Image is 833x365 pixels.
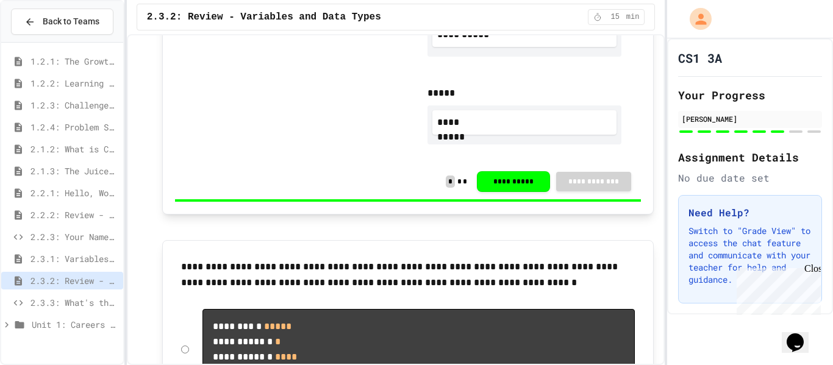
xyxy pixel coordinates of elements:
[30,99,118,112] span: 1.2.3: Challenge Problem - The Bridge
[626,12,640,22] span: min
[688,205,812,220] h3: Need Help?
[30,296,118,309] span: 2.3.3: What's the Type?
[5,5,84,77] div: Chat with us now!Close
[30,230,118,243] span: 2.2.3: Your Name and Favorite Movie
[678,171,822,185] div: No due date set
[30,55,118,68] span: 1.2.1: The Growth Mindset
[30,143,118,155] span: 2.1.2: What is Code?
[678,149,822,166] h2: Assignment Details
[30,165,118,177] span: 2.1.3: The JuiceMind IDE
[678,87,822,104] h2: Your Progress
[606,12,625,22] span: 15
[30,186,118,199] span: 2.2.1: Hello, World!
[782,316,821,353] iframe: chat widget
[678,49,722,66] h1: CS1 3A
[32,318,118,331] span: Unit 1: Careers & Professionalism
[147,10,381,24] span: 2.3.2: Review - Variables and Data Types
[30,274,118,287] span: 2.3.2: Review - Variables and Data Types
[732,263,821,315] iframe: chat widget
[30,77,118,90] span: 1.2.2: Learning to Solve Hard Problems
[30,252,118,265] span: 2.3.1: Variables and Data Types
[682,113,818,124] div: [PERSON_NAME]
[43,15,99,28] span: Back to Teams
[688,225,812,286] p: Switch to "Grade View" to access the chat feature and communicate with your teacher for help and ...
[30,121,118,133] span: 1.2.4: Problem Solving Practice
[677,5,715,33] div: My Account
[30,208,118,221] span: 2.2.2: Review - Hello, World!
